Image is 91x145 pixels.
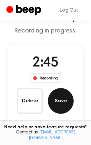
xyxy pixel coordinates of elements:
[53,3,85,18] a: Log Out
[30,73,61,83] div: Recording
[17,88,43,114] button: Delete Audio Record
[5,27,86,35] p: Recording in progress.
[6,4,43,17] a: Beep
[4,130,87,141] span: Contact us
[29,130,75,140] a: [EMAIL_ADDRESS][DOMAIN_NAME]
[32,56,58,70] span: 2:45
[48,88,74,114] button: Save Audio Record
